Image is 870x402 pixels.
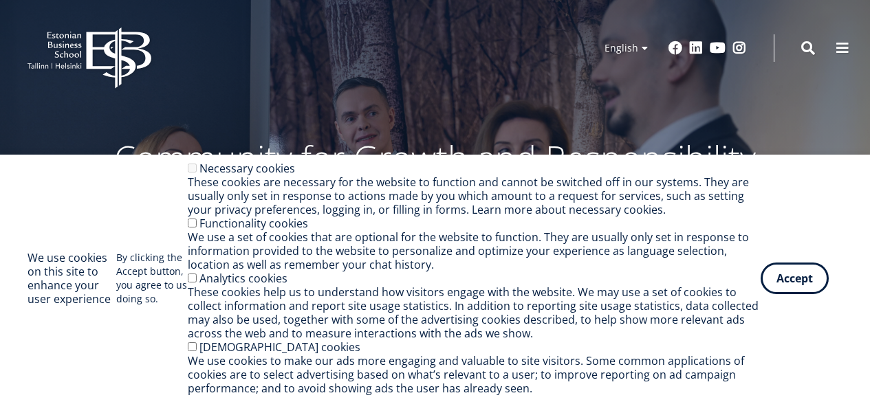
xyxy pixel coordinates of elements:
label: Necessary cookies [199,161,295,176]
label: Functionality cookies [199,216,308,231]
label: Analytics cookies [199,271,287,286]
div: We use a set of cookies that are optional for the website to function. They are usually only set ... [188,230,761,271]
a: Facebook [668,41,682,55]
button: Accept [761,263,829,294]
label: [DEMOGRAPHIC_DATA] cookies [199,339,360,355]
a: Youtube [710,41,726,55]
p: By clicking the Accept button, you agree to us doing so. [116,251,188,306]
a: Instagram [732,41,746,55]
div: These cookies help us to understand how visitors engage with the website. We may use a set of coo... [188,285,761,340]
div: We use cookies to make our ads more engaging and valuable to site visitors. Some common applicati... [188,354,761,395]
h2: We use cookies on this site to enhance your user experience [28,251,116,306]
div: These cookies are necessary for the website to function and cannot be switched off in our systems... [188,175,761,216]
a: Linkedin [689,41,703,55]
p: Community for Growth and Responsibility [71,137,800,179]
